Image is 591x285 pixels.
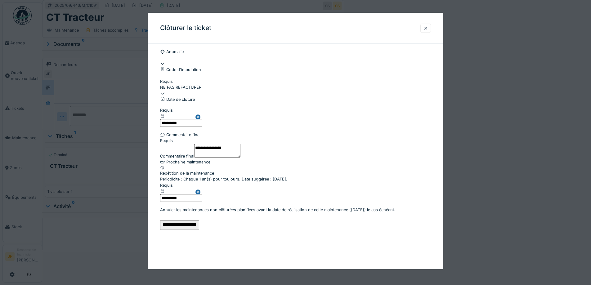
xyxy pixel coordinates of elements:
div: Date de clôture [160,96,431,102]
label: Commentaire final [160,153,194,159]
h3: Clôturer le ticket [160,24,211,32]
div: Requis [160,107,202,113]
div: NE PAS REFACTURER [160,84,431,90]
div: Commentaire final [160,132,431,138]
div: Code d'imputation [160,67,431,73]
div: Prochaine maintenance [160,159,431,165]
button: Close [195,107,202,127]
div: Annuler les maintenances non clôturées planifiées avant la date de réalisation de cette maintenan... [160,207,395,213]
div: Requis [160,182,202,188]
div: Périodicité : Chaque 1 an(s) pour toujours. Date suggérée : [DATE]. [160,176,431,182]
div: Requis [160,78,431,84]
div: Requis [160,138,431,144]
div: Répétition de la maintenance [160,171,431,176]
button: Close [195,182,202,202]
div: Anomalie [160,49,431,55]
